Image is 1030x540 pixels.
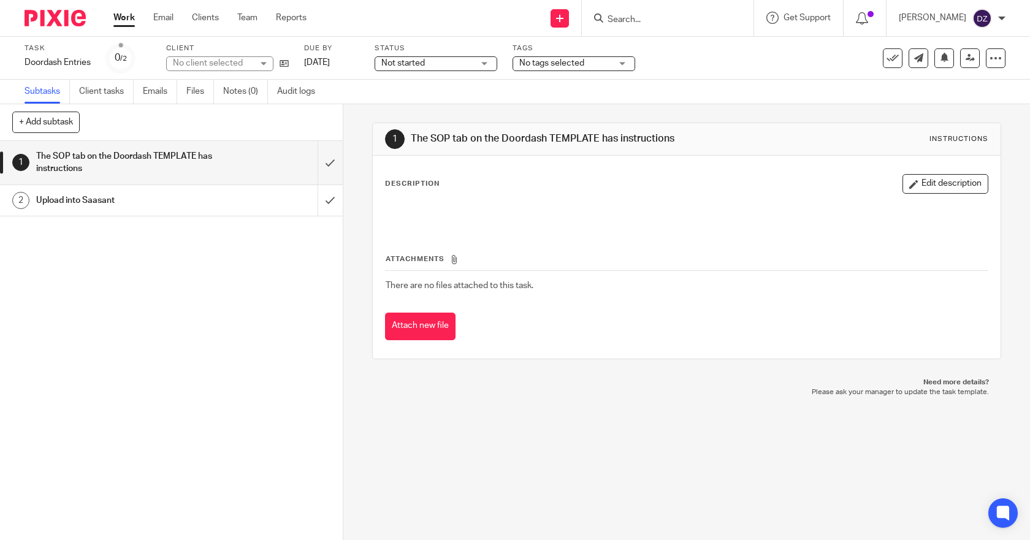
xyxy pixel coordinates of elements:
[384,387,990,397] p: Please ask your manager to update the task template.
[375,44,497,53] label: Status
[79,80,134,104] a: Client tasks
[120,55,127,62] small: /2
[784,13,831,22] span: Get Support
[276,12,307,24] a: Reports
[36,191,216,210] h1: Upload into Saasant
[385,313,456,340] button: Attach new file
[12,154,29,171] div: 1
[173,57,253,69] div: No client selected
[411,132,712,145] h1: The SOP tab on the Doordash TEMPLATE has instructions
[385,129,405,149] div: 1
[384,378,990,387] p: Need more details?
[606,15,717,26] input: Search
[25,10,86,26] img: Pixie
[12,112,80,132] button: + Add subtask
[972,9,992,28] img: svg%3E
[25,56,91,69] div: Doordash Entries
[902,174,988,194] button: Edit description
[519,59,584,67] span: No tags selected
[237,12,257,24] a: Team
[36,147,216,178] h1: The SOP tab on the Doordash TEMPLATE has instructions
[277,80,324,104] a: Audit logs
[192,12,219,24] a: Clients
[381,59,425,67] span: Not started
[386,281,533,290] span: There are no files attached to this task.
[223,80,268,104] a: Notes (0)
[113,12,135,24] a: Work
[166,44,289,53] label: Client
[929,134,988,144] div: Instructions
[304,58,330,67] span: [DATE]
[513,44,635,53] label: Tags
[186,80,214,104] a: Files
[304,44,359,53] label: Due by
[25,44,91,53] label: Task
[25,80,70,104] a: Subtasks
[899,12,966,24] p: [PERSON_NAME]
[385,179,440,189] p: Description
[386,256,444,262] span: Attachments
[12,192,29,209] div: 2
[143,80,177,104] a: Emails
[153,12,174,24] a: Email
[115,51,127,65] div: 0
